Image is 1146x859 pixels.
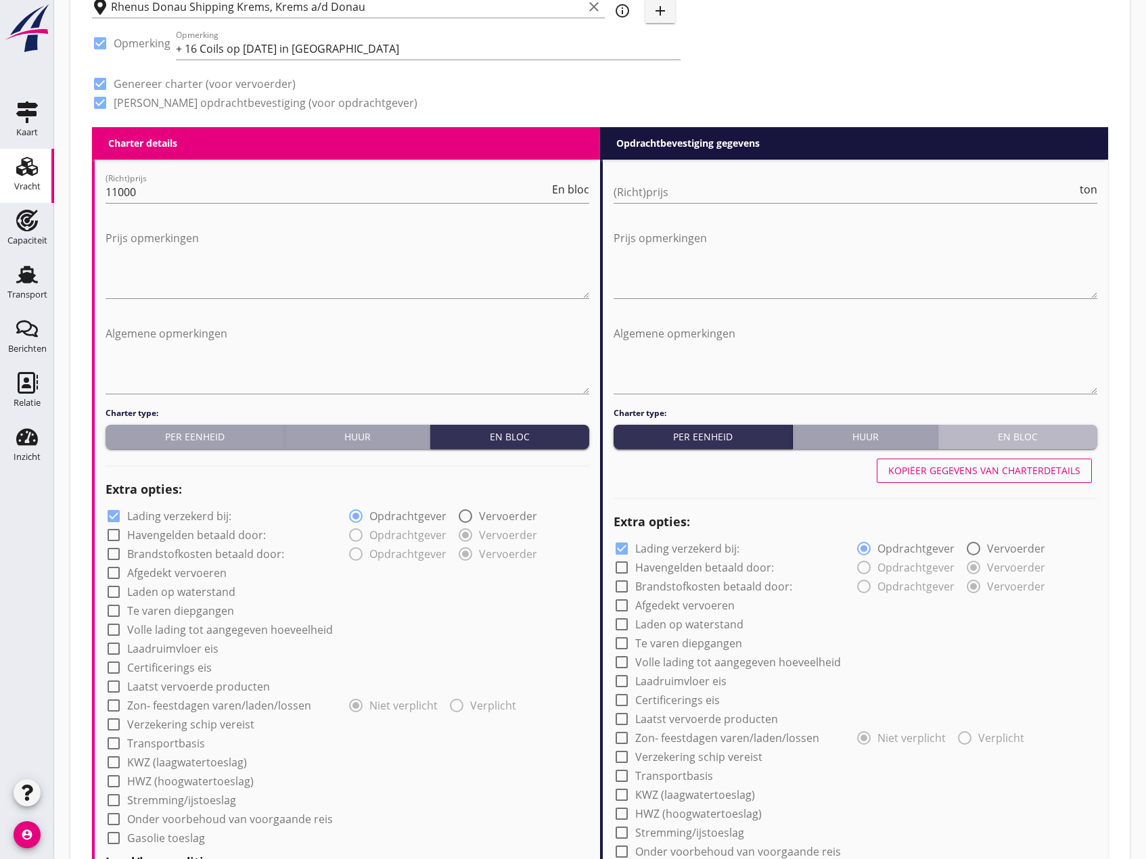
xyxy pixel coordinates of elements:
div: Kaart [16,128,38,137]
button: Per eenheid [614,425,793,449]
label: Te varen diepgangen [635,636,742,650]
label: Onder voorbehoud van voorgaande reis [635,845,841,858]
input: (Richt)prijs [106,181,549,203]
label: Stremming/ijstoeslag [635,826,744,839]
label: Laatst vervoerde producten [635,712,778,726]
div: Capaciteit [7,236,47,245]
i: account_circle [14,821,41,848]
h4: Charter type: [106,407,589,419]
label: Laatst vervoerde producten [127,680,270,693]
i: info_outline [614,3,631,19]
label: Afgedekt vervoeren [127,566,227,580]
label: HWZ (hoogwatertoeslag) [635,807,762,820]
label: Certificerings eis [635,693,720,707]
div: Kopiëer gegevens van charterdetails [888,463,1080,478]
label: Opdrachtgever [877,542,955,555]
button: Huur [793,425,939,449]
label: KWZ (laagwatertoeslag) [635,788,755,802]
div: Per eenheid [619,429,787,444]
textarea: Algemene opmerkingen [106,323,589,394]
span: ton [1080,184,1097,195]
input: Opmerking [176,38,681,60]
label: Verzekering schip vereist [635,750,762,764]
label: Lading verzekerd bij: [635,542,739,555]
button: Huur [285,425,431,449]
div: Per eenheid [111,429,279,444]
label: Genereer charter (voor vervoerder) [114,77,296,91]
textarea: Prijs opmerkingen [614,227,1097,298]
label: Laden op waterstand [127,585,235,599]
label: Vervoerder [479,509,537,523]
textarea: Prijs opmerkingen [106,227,589,298]
label: Havengelden betaald door: [635,561,774,574]
label: Opmerking [114,37,170,50]
label: Havengelden betaald door: [127,528,266,542]
div: En bloc [436,429,584,444]
label: Vervoerder [987,542,1045,555]
label: [PERSON_NAME] opdrachtbevestiging (voor opdrachtgever) [114,96,417,110]
label: Zon- feestdagen varen/laden/lossen [635,731,819,745]
label: Stremming/ijstoeslag [127,793,236,807]
i: add [652,3,668,19]
label: HWZ (hoogwatertoeslag) [127,774,254,788]
label: Laadruimvloer eis [635,674,727,688]
div: Vracht [14,182,41,191]
label: Verzekering schip vereist [127,718,254,731]
button: Kopiëer gegevens van charterdetails [877,459,1092,483]
label: Volle lading tot aangegeven hoeveelheid [635,655,841,669]
label: Afgedekt vervoeren [635,599,735,612]
label: Laadruimvloer eis [127,642,219,655]
div: Inzicht [14,452,41,461]
div: En bloc [944,429,1092,444]
h2: Extra opties: [106,480,589,498]
button: En bloc [430,425,589,449]
textarea: Algemene opmerkingen [614,323,1097,394]
label: Laden op waterstand [635,618,743,631]
div: Berichten [8,344,47,353]
img: logo-small.a267ee39.svg [3,3,51,53]
div: Huur [290,429,425,444]
label: Opdrachtgever [369,509,446,523]
h2: Extra opties: [614,513,1097,531]
div: Transport [7,290,47,299]
button: Per eenheid [106,425,285,449]
input: (Richt)prijs [614,181,1077,203]
label: KWZ (laagwatertoeslag) [127,756,247,769]
button: En bloc [938,425,1097,449]
label: Transportbasis [635,769,713,783]
label: Onder voorbehoud van voorgaande reis [127,812,333,826]
label: Certificerings eis [127,661,212,674]
div: Relatie [14,398,41,407]
label: Zon- feestdagen varen/laden/lossen [127,699,311,712]
label: Te varen diepgangen [127,604,234,618]
label: Brandstofkosten betaald door: [127,547,284,561]
label: Volle lading tot aangegeven hoeveelheid [127,623,333,636]
label: Transportbasis [127,737,205,750]
div: Huur [798,429,933,444]
label: Gasolie toeslag [127,831,205,845]
span: En bloc [552,184,589,195]
h4: Charter type: [614,407,1097,419]
label: Lading verzekerd bij: [127,509,231,523]
label: Brandstofkosten betaald door: [635,580,792,593]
